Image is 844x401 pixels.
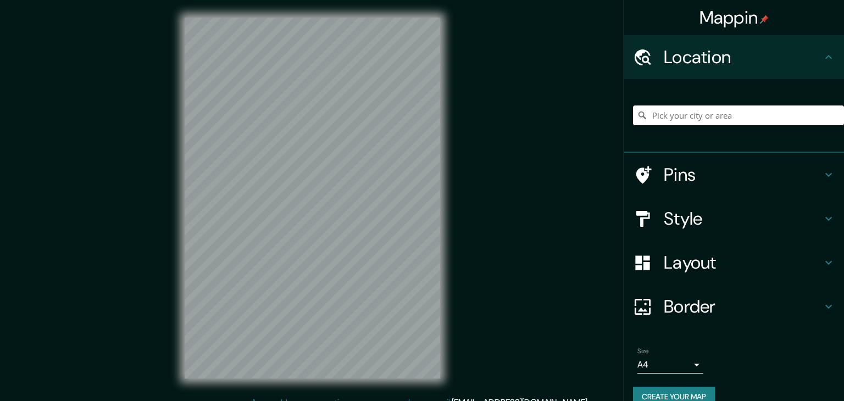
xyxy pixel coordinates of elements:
[664,296,822,318] h4: Border
[699,7,769,29] h4: Mappin
[624,285,844,328] div: Border
[624,35,844,79] div: Location
[624,241,844,285] div: Layout
[637,356,703,374] div: A4
[633,105,844,125] input: Pick your city or area
[624,197,844,241] div: Style
[664,252,822,274] h4: Layout
[664,164,822,186] h4: Pins
[664,46,822,68] h4: Location
[624,153,844,197] div: Pins
[185,18,440,378] canvas: Map
[760,15,769,24] img: pin-icon.png
[664,208,822,230] h4: Style
[637,347,649,356] label: Size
